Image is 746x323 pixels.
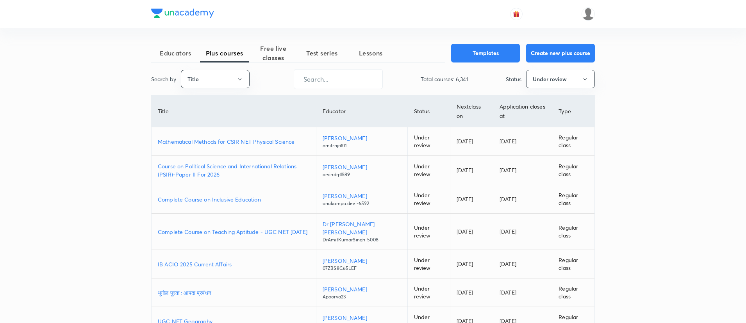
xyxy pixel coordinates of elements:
[323,236,401,243] p: DrAmitKumarSingh-5008
[450,185,493,214] td: [DATE]
[407,96,450,127] th: Status
[323,142,401,149] p: amitrnjn101
[407,278,450,307] td: Under review
[450,96,493,127] th: Next class on
[346,48,395,58] span: Lessons
[323,171,401,178] p: arvindrp1989
[407,156,450,185] td: Under review
[493,127,552,156] td: [DATE]
[158,289,310,297] a: भूगोल पूरक : आपदा प्रबंधन
[526,44,595,62] button: Create new plus course
[451,44,520,62] button: Templates
[552,185,594,214] td: Regular class
[407,250,450,278] td: Under review
[510,8,523,20] button: avatar
[158,137,310,146] a: Mathematical Methods for CSIR NET Physical Science
[323,293,401,300] p: Apoorva23
[323,134,401,149] a: [PERSON_NAME]amitrnjn101
[323,220,401,236] p: Dr [PERSON_NAME] [PERSON_NAME]
[152,96,316,127] th: Title
[552,214,594,250] td: Regular class
[158,195,310,203] a: Complete Course on Inclusive Education
[493,185,552,214] td: [DATE]
[421,75,468,83] p: Total courses: 6,341
[552,278,594,307] td: Regular class
[151,75,176,83] p: Search by
[323,134,401,142] p: [PERSON_NAME]
[323,192,401,200] p: [PERSON_NAME]
[450,127,493,156] td: [DATE]
[151,48,200,58] span: Educators
[158,228,310,236] a: Complete Course on Teaching Aptitude - UGC NET [DATE]
[323,285,401,300] a: [PERSON_NAME]Apoorva23
[158,260,310,268] a: IB ACIO 2025 Current Affairs
[323,265,401,272] p: 07ZBS8C65LEF
[323,220,401,243] a: Dr [PERSON_NAME] [PERSON_NAME]DrAmitKumarSingh-5008
[493,250,552,278] td: [DATE]
[316,96,407,127] th: Educator
[158,162,310,178] a: Course on Political Science and International Relations (PSIR)-Paper II For 2026
[526,70,595,88] button: Under review
[151,9,214,20] a: Company Logo
[450,278,493,307] td: [DATE]
[249,44,298,62] span: Free live classes
[552,96,594,127] th: Type
[181,70,250,88] button: Title
[323,257,401,265] p: [PERSON_NAME]
[552,156,594,185] td: Regular class
[450,156,493,185] td: [DATE]
[493,214,552,250] td: [DATE]
[323,192,401,207] a: [PERSON_NAME]anukampa.devi-6592
[552,127,594,156] td: Regular class
[407,214,450,250] td: Under review
[582,7,595,21] img: Shahrukh Ansari
[323,314,401,322] p: [PERSON_NAME]
[513,11,520,18] img: avatar
[450,214,493,250] td: [DATE]
[552,250,594,278] td: Regular class
[493,96,552,127] th: Application closes at
[407,185,450,214] td: Under review
[323,200,401,207] p: anukampa.devi-6592
[294,69,382,89] input: Search...
[323,163,401,178] a: [PERSON_NAME]arvindrp1989
[323,285,401,293] p: [PERSON_NAME]
[151,9,214,18] img: Company Logo
[407,127,450,156] td: Under review
[323,257,401,272] a: [PERSON_NAME]07ZBS8C65LEF
[493,156,552,185] td: [DATE]
[506,75,521,83] p: Status
[323,163,401,171] p: [PERSON_NAME]
[298,48,346,58] span: Test series
[493,278,552,307] td: [DATE]
[450,250,493,278] td: [DATE]
[200,48,249,58] span: Plus courses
